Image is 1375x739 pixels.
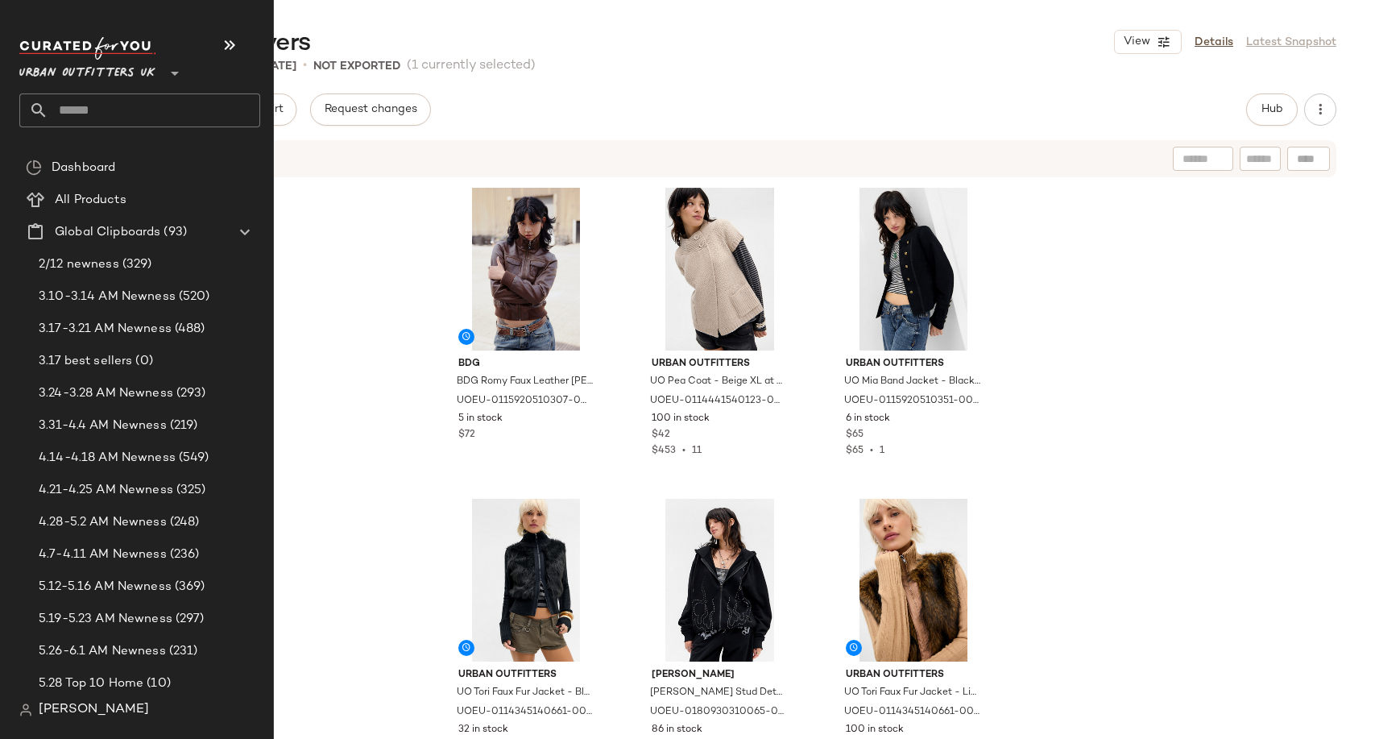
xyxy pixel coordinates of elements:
[650,394,786,409] span: UOEU-0114441540123-000-024
[39,642,166,661] span: 5.26-6.1 AM Newness
[19,55,155,84] span: Urban Outfitters UK
[650,375,786,389] span: UO Pea Coat - Beige XL at Urban Outfitters
[458,428,475,442] span: $72
[846,446,864,456] span: $65
[652,668,788,683] span: [PERSON_NAME]
[39,675,143,693] span: 5.28 Top 10 Home
[844,686,980,700] span: UO Tori Faux Fur Jacket - Light Brown L at Urban Outfitters
[324,103,417,116] span: Request changes
[652,428,670,442] span: $42
[407,56,536,76] span: (1 currently selected)
[39,255,119,274] span: 2/12 newness
[39,513,167,532] span: 4.28-5.2 AM Newness
[39,417,167,435] span: 3.31-4.4 AM Newness
[445,188,607,351] img: 0115920510307_020_a2
[167,513,200,532] span: (248)
[39,481,173,500] span: 4.21-4.25 AM Newness
[39,288,176,306] span: 3.10-3.14 AM Newness
[55,191,126,210] span: All Products
[167,417,198,435] span: (219)
[652,357,788,372] span: Urban Outfitters
[652,446,676,456] span: $453
[457,394,593,409] span: UOEU-0115920510307-000-020
[457,686,593,700] span: UO Tori Faux Fur Jacket - Black L at Urban Outfitters
[176,288,210,306] span: (520)
[166,642,198,661] span: (231)
[55,223,160,242] span: Global Clipboards
[39,320,172,338] span: 3.17-3.21 AM Newness
[457,375,593,389] span: BDG Romy Faux Leather [PERSON_NAME] S at Urban Outfitters
[833,188,995,351] img: 0115920510351_001_a2
[26,160,42,176] img: svg%3e
[1114,30,1182,54] button: View
[652,723,702,737] span: 86 in stock
[650,686,786,700] span: [PERSON_NAME] Stud Detail Flame Hoodie - Black L at Urban Outfitters
[844,705,980,720] span: UOEU-0114345140661-000-022
[173,384,206,403] span: (293)
[844,394,980,409] span: UOEU-0115920510351-000-001
[19,37,156,60] img: cfy_white_logo.C9jOOHJF.svg
[173,481,206,500] span: (325)
[1123,35,1150,48] span: View
[864,446,880,456] span: •
[39,610,172,629] span: 5.19-5.23 AM Newness
[39,578,172,596] span: 5.12-5.16 AM Newness
[176,449,209,467] span: (549)
[1246,93,1298,126] button: Hub
[639,188,801,351] img: 0114441540123_024_a2
[1195,34,1233,51] a: Details
[39,352,132,371] span: 3.17 best sellers
[310,93,431,126] button: Request changes
[39,546,167,564] span: 4.7-4.11 AM Newness
[639,499,801,662] img: 0180930310065_001_a2
[119,255,152,274] span: (329)
[160,223,187,242] span: (93)
[19,704,32,716] img: svg%3e
[458,723,508,737] span: 32 in stock
[132,352,152,371] span: (0)
[172,610,205,629] span: (297)
[39,700,149,720] span: [PERSON_NAME]
[676,446,692,456] span: •
[846,412,890,426] span: 6 in stock
[143,675,171,693] span: (10)
[445,499,607,662] img: 0114345140661_001_a2
[846,668,982,683] span: Urban Outfitters
[52,159,115,177] span: Dashboard
[650,705,786,720] span: UOEU-0180930310065-000-001
[458,357,594,372] span: BDG
[313,58,400,75] p: Not Exported
[172,578,205,596] span: (369)
[652,412,710,426] span: 100 in stock
[846,723,904,737] span: 100 in stock
[458,412,503,426] span: 5 in stock
[458,668,594,683] span: Urban Outfitters
[692,446,702,456] span: 11
[457,705,593,720] span: UOEU-0114345140661-000-001
[172,320,205,338] span: (488)
[844,375,980,389] span: UO Mia Band Jacket - Black 2XS at Urban Outfitters
[39,449,176,467] span: 4.14-4.18 AM Newness
[1261,103,1283,116] span: Hub
[167,546,200,564] span: (236)
[880,446,884,456] span: 1
[846,357,982,372] span: Urban Outfitters
[833,499,995,662] img: 0114345140661_022_a2
[39,384,173,403] span: 3.24-3.28 AM Newness
[303,56,307,76] span: •
[846,428,864,442] span: $65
